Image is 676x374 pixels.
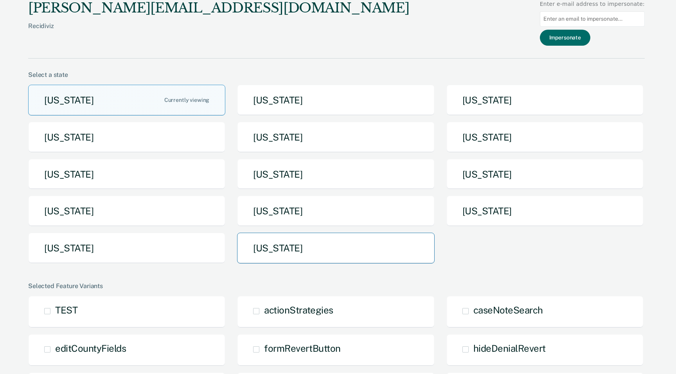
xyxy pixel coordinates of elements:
button: [US_STATE] [237,233,434,264]
div: Recidiviz [28,22,409,42]
div: Select a state [28,71,645,78]
button: [US_STATE] [237,85,434,116]
button: Impersonate [540,30,590,46]
span: hideDenialRevert [473,343,546,354]
button: [US_STATE] [28,85,225,116]
button: [US_STATE] [237,159,434,190]
button: [US_STATE] [446,159,644,190]
button: [US_STATE] [446,122,644,153]
button: [US_STATE] [28,122,225,153]
button: [US_STATE] [446,196,644,226]
span: TEST [55,305,77,315]
span: formRevertButton [264,343,340,354]
button: [US_STATE] [28,196,225,226]
span: editCountyFields [55,343,126,354]
button: [US_STATE] [28,233,225,264]
button: [US_STATE] [28,159,225,190]
div: Selected Feature Variants [28,282,645,290]
button: [US_STATE] [237,196,434,226]
button: [US_STATE] [446,85,644,116]
span: caseNoteSearch [473,305,543,315]
span: actionStrategies [264,305,333,315]
input: Enter an email to impersonate... [540,11,645,27]
button: [US_STATE] [237,122,434,153]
